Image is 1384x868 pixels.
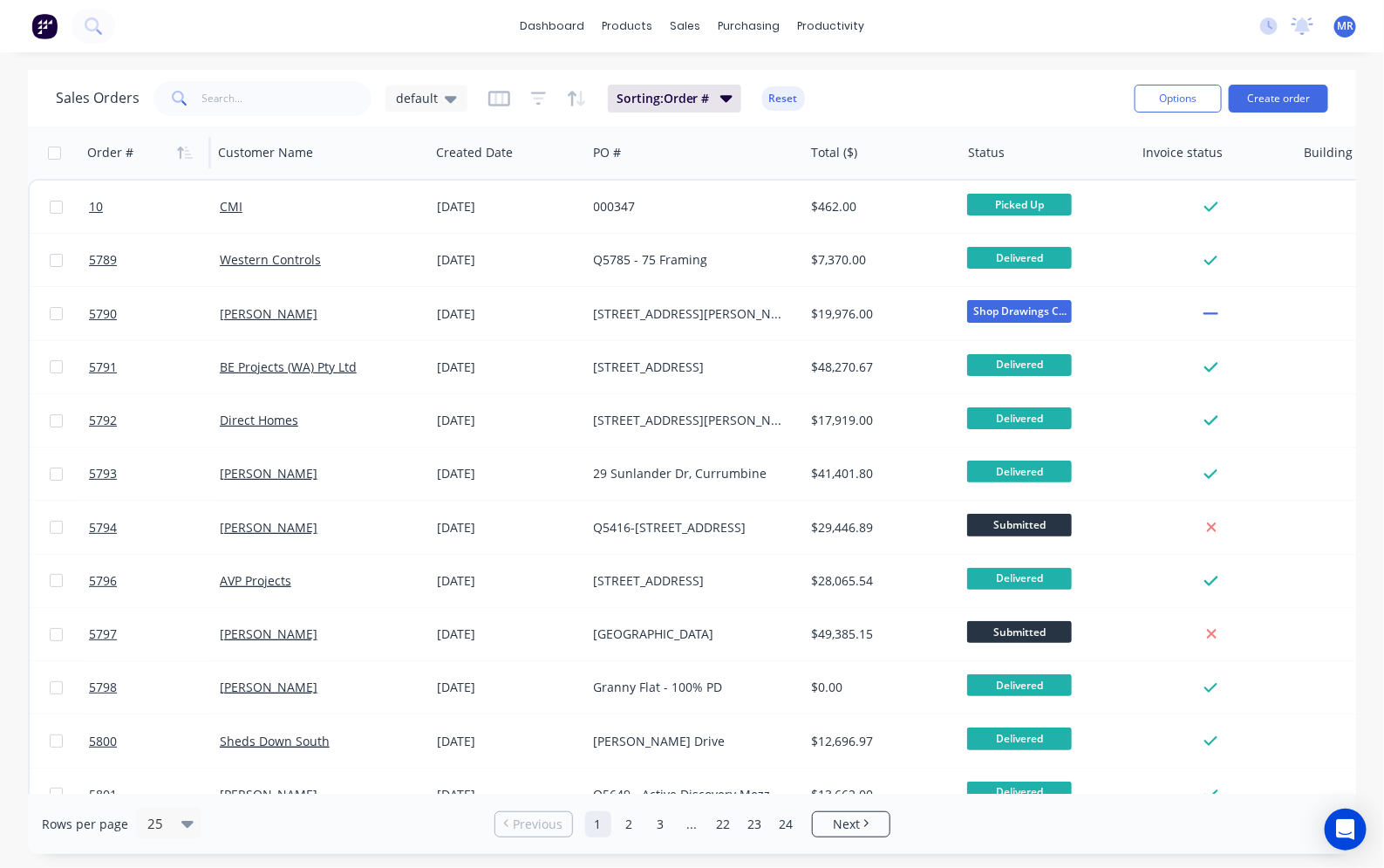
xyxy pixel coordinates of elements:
span: 5798 [89,679,117,696]
span: 5796 [89,572,117,590]
div: [STREET_ADDRESS] [594,359,787,376]
a: 5790 [89,288,220,340]
a: 5797 [89,608,220,660]
a: 5801 [89,769,220,821]
div: [STREET_ADDRESS] [594,572,787,590]
a: Page 23 [742,811,768,837]
a: Previous page [495,816,572,833]
a: [PERSON_NAME] [220,679,317,695]
div: $28,065.54 [811,572,946,590]
span: 5793 [89,465,117,482]
button: Options [1135,85,1222,113]
div: $12,696.97 [811,733,946,750]
button: Create order [1229,85,1328,113]
h1: Sales Orders [56,90,140,106]
div: Q5785 - 75 Framing [594,251,787,269]
a: [PERSON_NAME] [220,305,317,322]
div: products [593,13,661,39]
a: [PERSON_NAME] [220,519,317,536]
span: 5792 [89,412,117,429]
div: [DATE] [437,625,580,643]
a: Jump forward [679,811,706,837]
a: BE Projects (WA) Pty Ltd [220,359,357,375]
div: [DATE] [437,572,580,590]
div: $0.00 [811,679,946,696]
div: [DATE] [437,465,580,482]
a: Page 22 [711,811,737,837]
button: Sorting:Order # [608,85,741,113]
span: default [396,89,438,107]
div: [PERSON_NAME] Drive [594,733,787,750]
span: 5791 [89,359,117,376]
a: 5798 [89,661,220,714]
a: 10 [89,181,220,233]
div: Q5649 - Active Discovery Mezz [594,786,787,803]
div: Customer Name [218,144,313,161]
span: Previous [513,816,562,833]
div: productivity [788,13,873,39]
span: Delivered [967,568,1072,590]
a: [PERSON_NAME] [220,465,317,482]
div: $49,385.15 [811,625,946,643]
span: Delivered [967,407,1072,429]
a: AVP Projects [220,572,291,589]
div: $48,270.67 [811,359,946,376]
div: $7,370.00 [811,251,946,269]
div: $29,446.89 [811,519,946,537]
div: Invoice status [1142,144,1223,161]
span: Rows per page [42,816,128,833]
div: [DATE] [437,305,580,323]
div: Status [968,144,1005,161]
span: 5790 [89,305,117,323]
a: 5794 [89,502,220,554]
span: 5789 [89,251,117,269]
span: Delivered [967,247,1072,269]
span: 5800 [89,733,117,750]
img: Factory [31,13,58,39]
a: 5789 [89,234,220,286]
div: Order # [87,144,133,161]
span: 10 [89,198,103,215]
div: [DATE] [437,786,580,803]
div: [DATE] [437,359,580,376]
span: Submitted [967,621,1072,643]
div: [DATE] [437,412,580,429]
div: $462.00 [811,198,946,215]
div: $41,401.80 [811,465,946,482]
span: Submitted [967,514,1072,536]
a: Next page [813,816,890,833]
a: 5800 [89,715,220,768]
a: CMI [220,198,242,215]
a: Direct Homes [220,412,298,428]
div: [DATE] [437,733,580,750]
a: Page 2 [617,811,643,837]
div: Created Date [436,144,513,161]
input: Search... [202,81,372,116]
div: 000347 [594,198,787,215]
a: Page 1 is your current page [585,811,611,837]
a: [PERSON_NAME] [220,786,317,803]
a: Western Controls [220,251,321,268]
div: [DATE] [437,198,580,215]
div: 29 Sunlander Dr, Currumbine [594,465,787,482]
a: 5796 [89,555,220,607]
div: $19,976.00 [811,305,946,323]
span: 5794 [89,519,117,537]
a: [PERSON_NAME] [220,625,317,642]
span: Next [833,816,860,833]
span: 5801 [89,786,117,803]
span: Delivered [967,782,1072,803]
a: Page 24 [774,811,800,837]
div: [GEOGRAPHIC_DATA] [594,625,787,643]
div: purchasing [709,13,788,39]
a: 5791 [89,341,220,393]
div: $13,662.00 [811,786,946,803]
a: 5792 [89,394,220,447]
div: [DATE] [437,519,580,537]
div: sales [661,13,709,39]
div: PO # [593,144,621,161]
a: 5793 [89,448,220,500]
a: Page 3 [648,811,674,837]
span: Sorting: Order # [617,90,710,107]
button: Reset [762,86,805,111]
